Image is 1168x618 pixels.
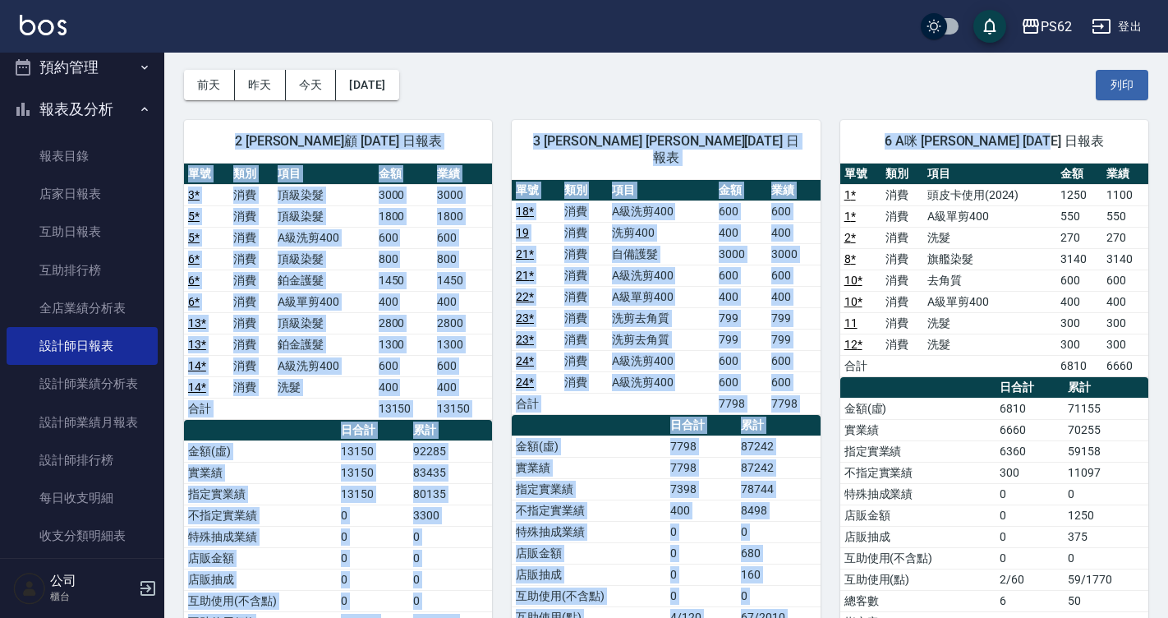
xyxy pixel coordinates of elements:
td: 50 [1064,590,1148,611]
td: 375 [1064,526,1148,547]
button: 列印 [1096,70,1148,100]
table: a dense table [840,164,1148,377]
td: 洗髮 [274,376,374,398]
td: 洗髮 [923,312,1056,334]
td: 300 [1056,334,1102,355]
td: 87242 [737,457,821,478]
td: 71155 [1064,398,1148,419]
td: 160 [737,564,821,585]
button: 預約管理 [7,46,158,89]
td: 0 [996,547,1065,569]
div: PS62 [1041,16,1072,37]
td: 800 [433,248,492,270]
th: 項目 [608,180,715,201]
td: 0 [996,483,1065,505]
th: 項目 [274,164,374,185]
td: 消費 [881,312,923,334]
td: 13150 [375,398,434,419]
th: 累計 [1064,377,1148,399]
td: 300 [1056,312,1102,334]
td: 消費 [229,291,274,312]
td: 頂級染髮 [274,312,374,334]
td: 0 [1064,547,1148,569]
td: 400 [375,291,434,312]
td: 消費 [560,307,608,329]
td: 合計 [184,398,229,419]
td: 600 [767,350,820,371]
td: A級洗剪400 [608,350,715,371]
td: 消費 [229,312,274,334]
td: 指定實業績 [512,478,666,500]
td: 0 [666,521,737,542]
th: 金額 [1056,164,1102,185]
td: 消費 [229,248,274,270]
td: 13150 [337,440,409,462]
td: 600 [715,350,767,371]
td: 總客數 [840,590,996,611]
th: 項目 [923,164,1056,185]
span: 3 [PERSON_NAME] [PERSON_NAME][DATE] 日報表 [531,133,800,166]
td: 消費 [560,350,608,371]
td: 消費 [881,227,923,248]
button: 登出 [1085,12,1148,42]
td: 1250 [1064,505,1148,526]
td: 互助使用(點) [840,569,996,590]
td: 3000 [715,243,767,265]
td: 0 [409,569,492,590]
td: 1450 [433,270,492,291]
td: A級洗剪400 [608,371,715,393]
a: 每日收支明細 [7,479,158,517]
img: Person [13,572,46,605]
td: 13150 [337,483,409,505]
td: 0 [409,590,492,611]
td: 旗艦染髮 [923,248,1056,270]
a: 報表目錄 [7,137,158,175]
td: 消費 [881,205,923,227]
td: 400 [375,376,434,398]
th: 單號 [512,180,559,201]
td: 0 [1064,483,1148,505]
td: 消費 [560,329,608,350]
td: 1300 [433,334,492,355]
td: 實業績 [512,457,666,478]
td: 550 [1102,205,1148,227]
td: 消費 [881,184,923,205]
th: 業績 [767,180,820,201]
td: 0 [737,585,821,606]
td: 0 [337,505,409,526]
td: 消費 [560,201,608,222]
td: 頂級染髮 [274,205,374,227]
td: 2800 [433,312,492,334]
td: 0 [666,542,737,564]
td: 金額(虛) [512,436,666,457]
td: 3300 [409,505,492,526]
td: 頂級染髮 [274,248,374,270]
td: 600 [715,201,767,222]
th: 類別 [229,164,274,185]
td: 59158 [1064,440,1148,462]
td: 0 [409,547,492,569]
td: 消費 [560,265,608,286]
td: 特殊抽成業績 [184,526,337,547]
td: A級單剪400 [274,291,374,312]
td: 8498 [737,500,821,521]
td: A級單剪400 [923,291,1056,312]
a: 設計師業績月報表 [7,404,158,441]
td: 1800 [375,205,434,227]
button: [DATE] [336,70,398,100]
td: 消費 [560,243,608,265]
table: a dense table [184,164,492,420]
td: 400 [767,286,820,307]
th: 業績 [433,164,492,185]
td: 6660 [1102,355,1148,376]
td: 70255 [1064,419,1148,440]
td: 7798 [666,436,737,457]
a: 11 [844,316,858,330]
td: 550 [1056,205,1102,227]
td: 600 [433,355,492,376]
td: 600 [715,265,767,286]
td: 自備護髮 [608,243,715,265]
td: 頭皮卡使用(2024) [923,184,1056,205]
a: 設計師業績分析表 [7,365,158,403]
button: save [973,10,1006,43]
